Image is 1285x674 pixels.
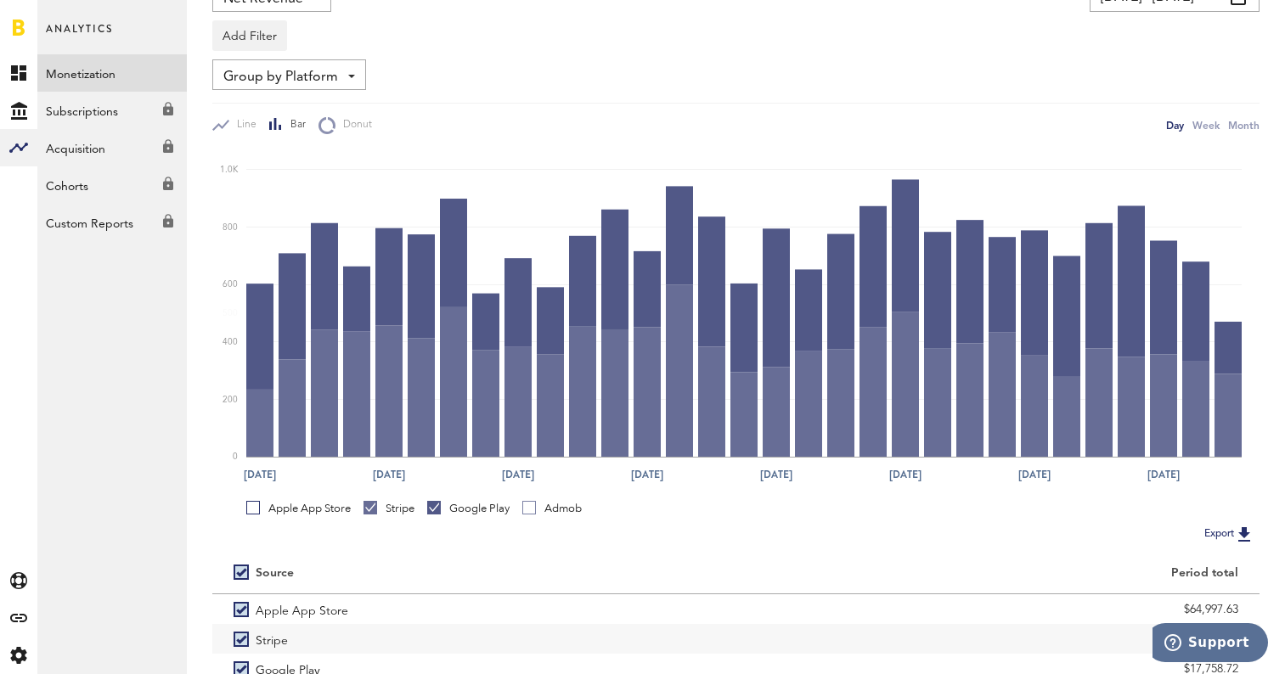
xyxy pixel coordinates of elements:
a: Acquisition [37,129,187,166]
span: Analytics [46,19,113,54]
text: 800 [223,223,238,232]
div: Google Play [427,501,510,516]
div: $64,997.63 [758,597,1239,622]
text: 600 [223,280,238,289]
a: Cohorts [37,166,187,204]
span: Bar [283,118,306,132]
span: Group by Platform [223,63,338,92]
text: 1.0K [220,166,239,174]
text: [DATE] [631,467,663,482]
text: [DATE] [889,467,921,482]
span: Stripe [256,624,288,654]
div: Admob [522,501,582,516]
div: $19,215.74 [758,626,1239,652]
text: 200 [223,396,238,404]
div: Month [1228,116,1260,134]
a: Subscriptions [37,92,187,129]
span: Apple App Store [256,594,348,624]
text: 400 [223,338,238,346]
text: 0 [233,452,238,461]
text: [DATE] [502,467,534,482]
text: 500 [223,309,238,317]
button: Export [1199,523,1260,545]
iframe: Opens a widget where you can find more information [1153,623,1268,666]
text: [DATE] [1147,467,1180,482]
text: [DATE] [760,467,792,482]
div: Period total [758,566,1239,581]
div: Stripe [364,501,414,516]
text: [DATE] [373,467,405,482]
a: Monetization [37,54,187,92]
div: Week [1192,116,1220,134]
button: Add Filter [212,20,287,51]
text: [DATE] [1018,467,1051,482]
div: Source [256,566,294,581]
span: Line [229,118,256,132]
div: Day [1166,116,1184,134]
img: Export [1234,524,1254,544]
a: Custom Reports [37,204,187,241]
span: Donut [335,118,372,132]
div: Apple App Store [246,501,351,516]
text: [DATE] [244,467,276,482]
